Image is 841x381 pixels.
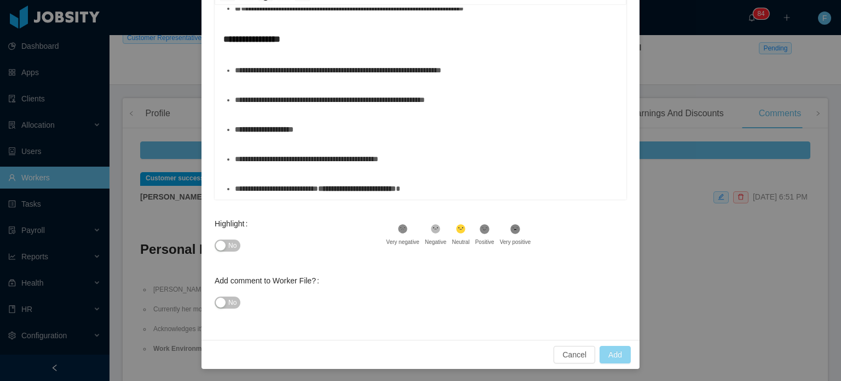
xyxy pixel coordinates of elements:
[554,346,595,363] button: Cancel
[215,240,240,252] button: Highlight
[425,238,446,246] div: Negative
[600,346,631,363] button: Add
[228,240,237,251] span: No
[386,238,419,246] div: Very negative
[215,297,240,309] button: Add comment to Worker File?
[228,297,237,308] span: No
[500,238,531,246] div: Very positive
[215,276,324,285] label: Add comment to Worker File?
[452,238,469,246] div: Neutral
[215,219,252,228] label: Highlight
[475,238,494,246] div: Positive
